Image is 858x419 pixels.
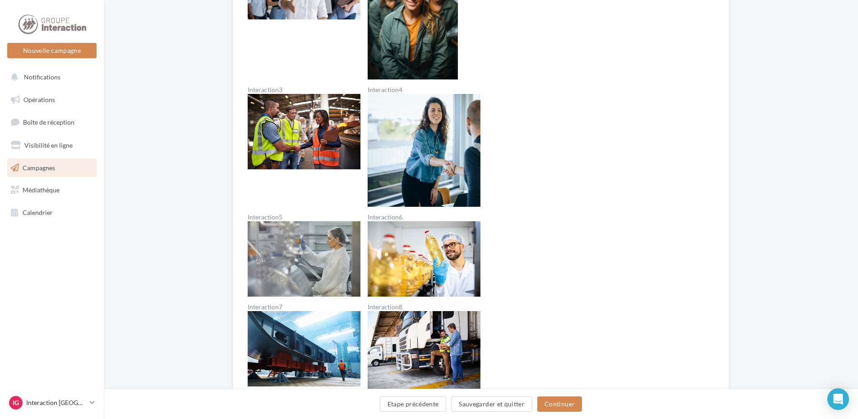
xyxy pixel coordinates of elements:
[5,136,98,155] a: Visibilité en ligne
[13,398,19,407] span: IG
[248,87,360,93] label: Interaction3
[827,388,849,410] div: Open Intercom Messenger
[368,221,480,297] img: Interaction6
[24,73,60,81] span: Notifications
[368,311,480,389] img: Interaction8
[368,87,480,93] label: Interaction4
[26,398,86,407] p: Interaction [GEOGRAPHIC_DATA]
[248,311,360,386] img: Interaction7
[23,118,74,126] span: Boîte de réception
[23,209,53,216] span: Calendrier
[23,186,60,194] span: Médiathèque
[380,396,447,412] button: Etape précédente
[5,90,98,109] a: Opérations
[5,112,98,132] a: Boîte de réception
[7,394,97,411] a: IG Interaction [GEOGRAPHIC_DATA]
[248,304,360,310] label: Interaction7
[248,221,360,297] img: Interaction5
[7,43,97,58] button: Nouvelle campagne
[537,396,582,412] button: Continuer
[368,214,480,220] label: Interaction6
[5,68,95,87] button: Notifications
[24,141,73,149] span: Visibilité en ligne
[23,163,55,171] span: Campagnes
[23,96,55,103] span: Opérations
[451,396,532,412] button: Sauvegarder et quitter
[5,181,98,200] a: Médiathèque
[5,203,98,222] a: Calendrier
[248,214,360,220] label: Interaction5
[368,94,480,207] img: Interaction4
[248,94,360,169] img: Interaction3
[5,158,98,177] a: Campagnes
[368,304,480,310] label: Interaction8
